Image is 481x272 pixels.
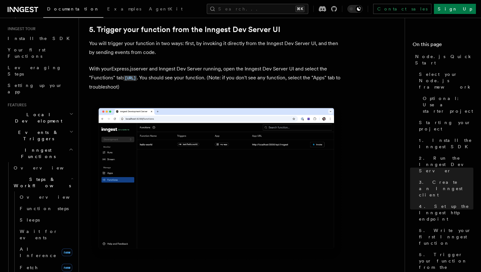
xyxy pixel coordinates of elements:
[5,33,75,44] a: Install the SDK
[89,102,344,261] img: Inngest Dev Server web interface's functions tab with functions listed
[8,36,73,41] span: Install the SDK
[149,6,183,11] span: AgentKit
[11,174,75,191] button: Steps & Workflows
[20,247,57,258] span: AI Inference
[415,53,473,66] span: Node.js Quick Start
[5,80,75,97] a: Setting up your app
[20,217,40,222] span: Sleeps
[419,137,473,150] span: 1. Install the Inngest SDK
[416,152,473,176] a: 2. Run the Inngest Dev Server
[89,64,344,91] p: With your Express.js server and Inngest Dev Server running, open the Inngest Dev Server UI and se...
[20,229,58,240] span: Wait for events
[296,6,304,12] kbd: ⌘K
[5,144,75,162] button: Inngest Functions
[8,47,45,59] span: Your first Functions
[20,195,85,200] span: Overview
[8,65,61,76] span: Leveraging Steps
[5,109,75,127] button: Local Development
[123,76,137,81] code: [URL]
[416,225,473,249] a: 5. Write your first Inngest function
[373,4,431,14] a: Contact sales
[434,4,476,14] a: Sign Up
[43,2,103,18] a: Documentation
[5,62,75,80] a: Leveraging Steps
[419,227,473,246] span: 5. Write your first Inngest function
[5,147,69,160] span: Inngest Functions
[5,103,26,108] span: Features
[420,93,473,117] a: Optional: Use a starter project
[207,4,308,14] button: Search...⌘K
[20,265,38,270] span: Fetch
[5,26,36,31] span: Inngest tour
[47,6,100,11] span: Documentation
[347,5,363,13] button: Toggle dark mode
[17,243,75,261] a: AI Inferencenew
[145,2,186,17] a: AgentKit
[5,127,75,144] button: Events & Triggers
[5,129,69,142] span: Events & Triggers
[14,165,79,170] span: Overview
[123,75,137,81] a: [URL]
[17,214,75,226] a: Sleeps
[17,191,75,203] a: Overview
[5,44,75,62] a: Your first Functions
[419,71,473,90] span: Select your Node.js framework
[416,176,473,201] a: 3. Create an Inngest client
[419,155,473,174] span: 2. Run the Inngest Dev Server
[11,176,71,189] span: Steps & Workflows
[17,203,75,214] a: Function steps
[416,201,473,225] a: 4. Set up the Inngest http endpoint
[423,95,473,114] span: Optional: Use a starter project
[11,162,75,174] a: Overview
[17,226,75,243] a: Wait for events
[5,111,69,124] span: Local Development
[413,41,473,51] h4: On this page
[62,249,72,256] span: new
[419,119,473,132] span: Starting your project
[8,83,62,94] span: Setting up your app
[20,206,69,211] span: Function steps
[419,179,473,198] span: 3. Create an Inngest client
[89,39,344,57] p: You will trigger your function in two ways: first, by invoking it directly from the Inngest Dev S...
[62,264,72,271] span: new
[419,203,473,222] span: 4. Set up the Inngest http endpoint
[416,117,473,135] a: Starting your project
[413,51,473,69] a: Node.js Quick Start
[416,135,473,152] a: 1. Install the Inngest SDK
[89,25,280,34] a: 5. Trigger your function from the Inngest Dev Server UI
[107,6,141,11] span: Examples
[416,69,473,93] a: Select your Node.js framework
[103,2,145,17] a: Examples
